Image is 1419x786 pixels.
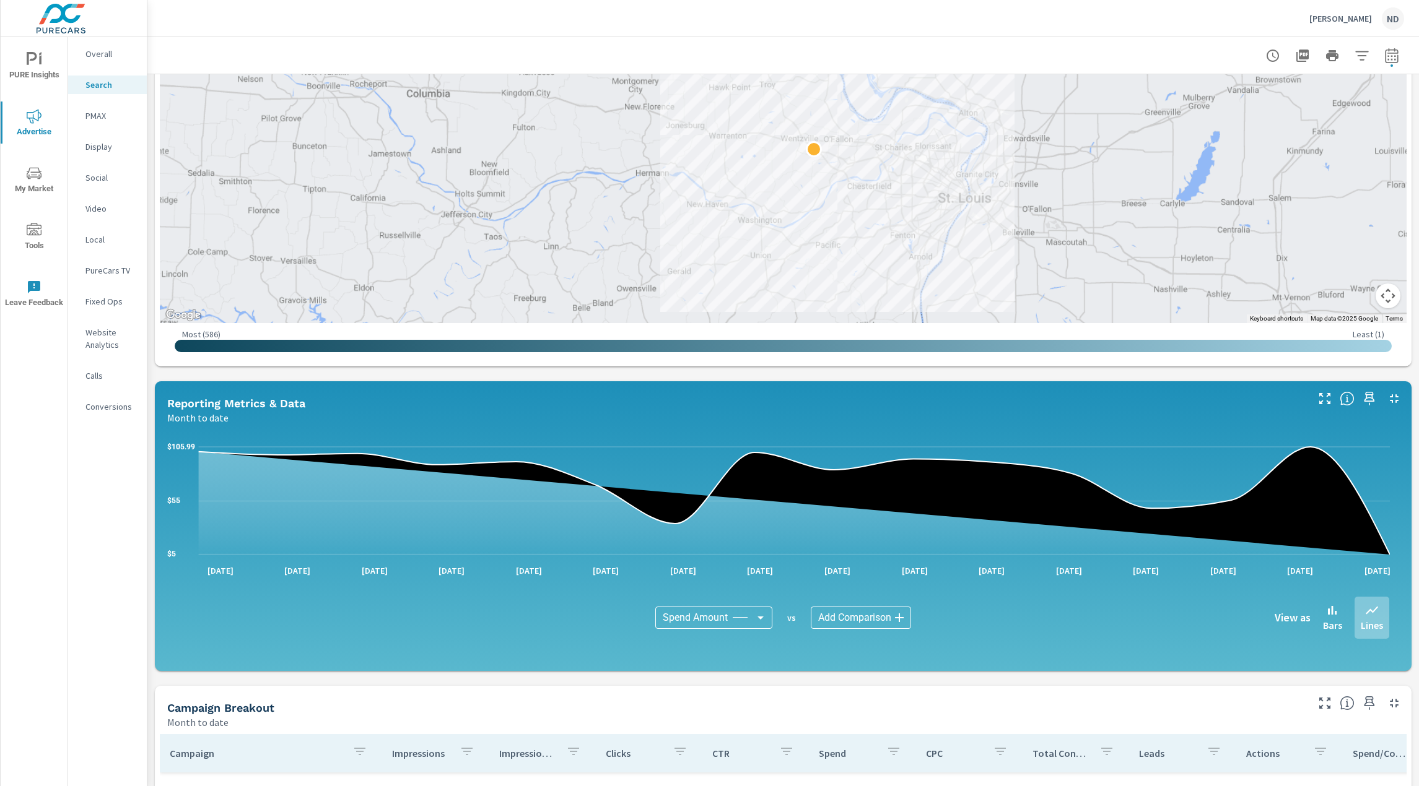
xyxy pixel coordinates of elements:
p: Social [85,171,137,184]
p: Least ( 1 ) [1353,329,1384,340]
div: Display [68,137,147,156]
div: PureCars TV [68,261,147,280]
span: Map data ©2025 Google [1311,315,1378,322]
button: Make Fullscreen [1315,389,1335,408]
img: tab_domain_overview_orange.svg [33,72,43,82]
p: [DATE] [661,564,705,577]
span: This is a summary of Search performance results by campaign. Each column can be sorted. [1340,696,1355,710]
span: Understand Search data over time and see how metrics compare to each other. [1340,391,1355,406]
button: Minimize Widget [1384,693,1404,713]
button: Apply Filters [1350,43,1374,68]
p: Local [85,233,137,246]
p: Spend [819,747,876,759]
p: Month to date [167,715,229,730]
p: Leads [1139,747,1196,759]
div: Keywords by Traffic [137,73,209,81]
p: Bars [1323,618,1342,633]
button: Minimize Widget [1384,389,1404,408]
img: Google [163,307,204,323]
p: PureCars TV [85,264,137,277]
p: Impression Share [499,747,556,759]
div: PMAX [68,106,147,125]
p: Lines [1361,618,1383,633]
a: Open this area in Google Maps (opens a new window) [163,307,204,323]
span: Add Comparison [818,611,891,624]
button: Select Date Range [1379,43,1404,68]
p: [DATE] [584,564,627,577]
span: Spend Amount [663,611,728,624]
p: Actions [1246,747,1303,759]
div: Conversions [68,397,147,416]
div: Domain Overview [47,73,111,81]
div: Fixed Ops [68,292,147,311]
p: [DATE] [893,564,937,577]
button: Map camera controls [1376,283,1400,308]
p: [DATE] [430,564,473,577]
p: Most ( 586 ) [182,329,220,340]
span: Tools [4,223,64,253]
div: Spend Amount [655,607,772,629]
div: v 4.0.25 [35,20,61,30]
span: PURE Insights [4,52,64,82]
a: Terms (opens in new tab) [1386,315,1403,322]
button: "Export Report to PDF" [1290,43,1315,68]
img: tab_keywords_by_traffic_grey.svg [123,72,133,82]
img: website_grey.svg [20,32,30,42]
img: logo_orange.svg [20,20,30,30]
div: Calls [68,366,147,385]
p: [DATE] [199,564,242,577]
h5: Campaign Breakout [167,701,274,714]
button: Keyboard shortcuts [1250,314,1303,323]
span: Save this to your personalized report [1360,693,1379,713]
p: [DATE] [738,564,782,577]
p: [DATE] [1047,564,1091,577]
span: Save this to your personalized report [1360,389,1379,408]
p: CPC [926,747,983,759]
p: [DATE] [353,564,396,577]
div: Website Analytics [68,323,147,354]
p: [DATE] [970,564,1013,577]
p: Month to date [167,410,229,425]
span: Leave Feedback [4,280,64,310]
p: [DATE] [1356,564,1399,577]
div: Video [68,199,147,218]
p: [DATE] [507,564,551,577]
p: Calls [85,369,137,382]
button: Make Fullscreen [1315,693,1335,713]
p: [DATE] [1124,564,1168,577]
p: Conversions [85,400,137,413]
p: [DATE] [1202,564,1245,577]
text: $55 [167,496,180,505]
div: Add Comparison [811,607,911,629]
div: Local [68,230,147,249]
text: $5 [167,550,176,558]
p: [PERSON_NAME] [1309,13,1372,24]
p: [DATE] [816,564,859,577]
h5: Reporting Metrics & Data [167,397,305,410]
p: Video [85,202,137,215]
div: Social [68,168,147,187]
p: [DATE] [1278,564,1322,577]
div: ND [1382,7,1404,30]
p: Impressions [392,747,449,759]
text: $105.99 [167,443,195,451]
p: Campaign [170,747,343,759]
p: Search [85,79,137,91]
span: Advertise [4,109,64,139]
p: Total Conversions [1033,747,1089,759]
div: Search [68,76,147,94]
p: Display [85,140,137,153]
p: Clicks [606,747,663,759]
p: [DATE] [276,564,319,577]
div: Overall [68,45,147,63]
p: PMAX [85,110,137,122]
p: Overall [85,48,137,60]
p: vs [772,612,811,623]
p: CTR [712,747,769,759]
div: Domain: [DOMAIN_NAME] [32,32,136,42]
h6: View as [1275,611,1311,624]
button: Print Report [1320,43,1345,68]
p: Website Analytics [85,326,137,351]
span: My Market [4,166,64,196]
div: nav menu [1,37,68,322]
